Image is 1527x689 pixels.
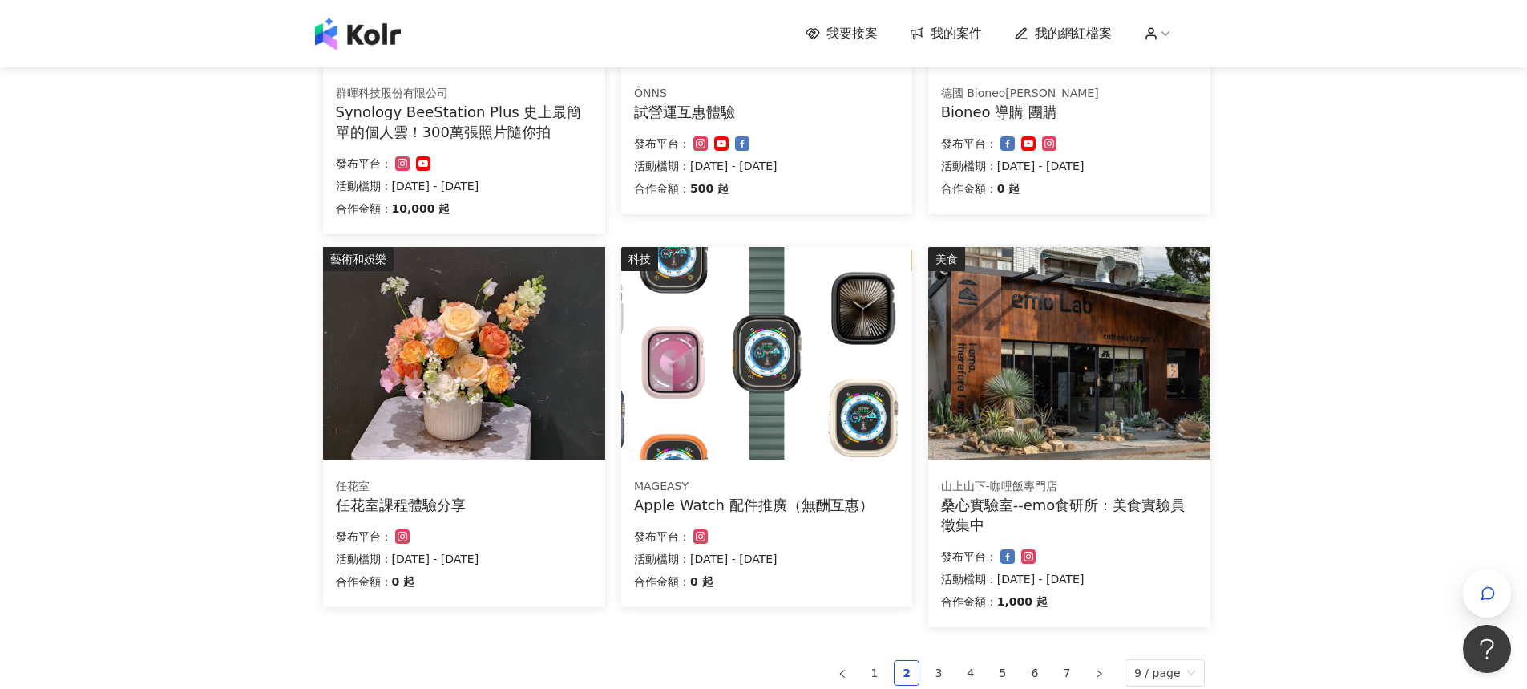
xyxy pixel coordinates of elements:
p: 發布平台： [634,134,690,153]
img: logo [315,18,401,50]
p: 0 起 [392,572,415,591]
a: 2 [895,661,919,685]
div: 任花室 [336,479,592,495]
button: left [830,660,855,686]
a: 3 [927,661,951,685]
p: 活動檔期：[DATE] - [DATE] [336,176,592,196]
span: right [1094,669,1104,679]
p: 合作金額： [336,199,392,218]
a: 5 [991,661,1015,685]
div: Page Size [1125,659,1205,687]
p: 500 起 [690,179,729,198]
div: 群暉科技股份有限公司 [336,86,592,102]
p: 活動檔期：[DATE] - [DATE] [941,156,1198,176]
p: 10,000 起 [392,199,450,218]
p: 發布平台： [634,527,690,546]
p: 活動檔期：[DATE] - [DATE] [941,569,1198,589]
li: 4 [958,660,984,686]
span: 我的網紅檔案 [1035,25,1112,43]
p: 發布平台： [336,527,392,546]
img: 插花互惠體驗 [323,247,605,460]
li: 3 [926,660,951,686]
p: 合作金額： [634,572,690,591]
a: 我的案件 [910,25,982,43]
p: 發布平台： [941,134,997,153]
div: 美食 [928,247,965,271]
div: ÔNNS [634,86,899,102]
div: MAGEASY [634,479,899,495]
li: 7 [1054,660,1080,686]
span: 我的案件 [931,25,982,43]
iframe: Help Scout Beacon - Open [1463,625,1511,673]
div: 桑心實驗室--emo食研所：美食實驗員徵集中 [941,495,1198,535]
p: 0 起 [997,179,1020,198]
p: 1,000 起 [997,592,1048,611]
p: 合作金額： [941,592,997,611]
span: 9 / page [1134,660,1195,686]
p: 合作金額： [336,572,392,591]
a: 我要接案 [806,25,878,43]
p: 活動檔期：[DATE] - [DATE] [634,549,899,569]
p: 發布平台： [941,547,997,566]
img: 情緒食光實驗計畫 [928,247,1210,460]
a: 1 [862,661,887,685]
span: 我要接案 [826,25,878,43]
button: right [1086,660,1112,686]
li: 1 [862,660,887,686]
div: 德國 Bioneo[PERSON_NAME] [941,86,1198,102]
p: 活動檔期：[DATE] - [DATE] [336,549,592,569]
a: 我的網紅檔案 [1014,25,1112,43]
span: left [838,669,847,679]
p: 0 起 [690,572,713,591]
div: 任花室課程體驗分享 [336,495,592,515]
div: 山上山下-咖哩飯專門店 [941,479,1198,495]
li: 6 [1022,660,1048,686]
div: 試營運互惠體驗 [634,102,899,122]
a: 4 [959,661,983,685]
p: 活動檔期：[DATE] - [DATE] [634,156,899,176]
li: 5 [990,660,1016,686]
img: Apple Watch 全系列配件 [621,247,912,460]
a: 7 [1055,661,1079,685]
p: 合作金額： [634,179,690,198]
a: 6 [1023,661,1047,685]
div: 科技 [621,247,658,271]
div: Apple Watch 配件推廣（無酬互惠） [634,495,899,515]
li: 2 [894,660,919,686]
p: 發布平台： [336,154,392,173]
div: Bioneo 導購 團購 [941,102,1198,122]
li: Next Page [1086,660,1112,686]
div: Synology BeeStation Plus 史上最簡單的個人雲！300萬張照片隨你拍 [336,102,592,142]
li: Previous Page [830,660,855,686]
p: 合作金額： [941,179,997,198]
div: 藝術和娛樂 [323,247,394,271]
